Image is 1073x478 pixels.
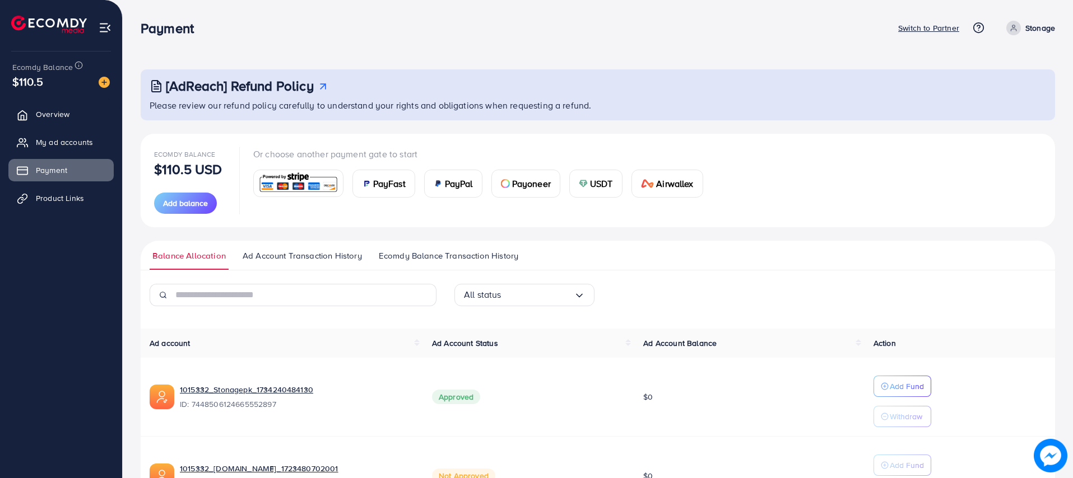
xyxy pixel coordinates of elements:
[150,385,174,409] img: ic-ads-acc.e4c84228.svg
[362,179,371,188] img: card
[874,338,896,349] span: Action
[432,338,498,349] span: Ad Account Status
[874,406,931,427] button: Withdraw
[656,177,693,190] span: Airwallex
[454,284,594,306] div: Search for option
[180,463,338,474] a: 1015332_[DOMAIN_NAME]_1723480702001
[643,391,653,402] span: $0
[150,338,191,349] span: Ad account
[501,286,574,303] input: Search for option
[8,131,114,153] a: My ad accounts
[424,170,482,198] a: cardPayPal
[253,170,343,197] a: card
[1034,439,1067,472] img: image
[898,21,959,35] p: Switch to Partner
[166,78,314,94] h3: [AdReach] Refund Policy
[352,170,415,198] a: cardPayFast
[643,338,717,349] span: Ad Account Balance
[8,103,114,125] a: Overview
[36,109,69,120] span: Overview
[1025,21,1055,35] p: Stonage
[641,179,654,188] img: card
[874,376,931,397] button: Add Fund
[180,384,313,395] a: 1015332_Stonagepk_1734240484130
[379,250,518,262] span: Ecomdy Balance Transaction History
[36,165,67,176] span: Payment
[11,16,87,33] img: logo
[501,179,510,188] img: card
[432,390,480,404] span: Approved
[154,149,215,159] span: Ecomdy Balance
[243,250,362,262] span: Ad Account Transaction History
[874,454,931,476] button: Add Fund
[12,62,73,73] span: Ecomdy Balance
[99,21,112,34] img: menu
[257,171,340,195] img: card
[631,170,703,198] a: cardAirwallex
[141,20,203,36] h3: Payment
[36,193,84,204] span: Product Links
[12,73,43,90] span: $110.5
[180,384,414,410] div: <span class='underline'>1015332_Stonagepk_1734240484130</span></br>7448506124665552897
[890,410,922,423] p: Withdraw
[163,198,208,209] span: Add balance
[8,159,114,181] a: Payment
[1002,21,1055,35] a: Stonage
[253,147,712,161] p: Or choose another payment gate to start
[569,170,623,198] a: cardUSDT
[491,170,560,198] a: cardPayoneer
[8,187,114,209] a: Product Links
[154,162,222,176] p: $110.5 USD
[890,458,924,472] p: Add Fund
[373,177,406,190] span: PayFast
[150,99,1048,112] p: Please review our refund policy carefully to understand your rights and obligations when requesti...
[445,177,473,190] span: PayPal
[464,286,501,303] span: All status
[590,177,613,190] span: USDT
[512,177,551,190] span: Payoneer
[152,250,226,262] span: Balance Allocation
[579,179,588,188] img: card
[154,193,217,214] button: Add balance
[36,137,93,148] span: My ad accounts
[99,77,110,88] img: image
[890,379,924,393] p: Add Fund
[434,179,443,188] img: card
[180,399,414,410] span: ID: 7448506124665552897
